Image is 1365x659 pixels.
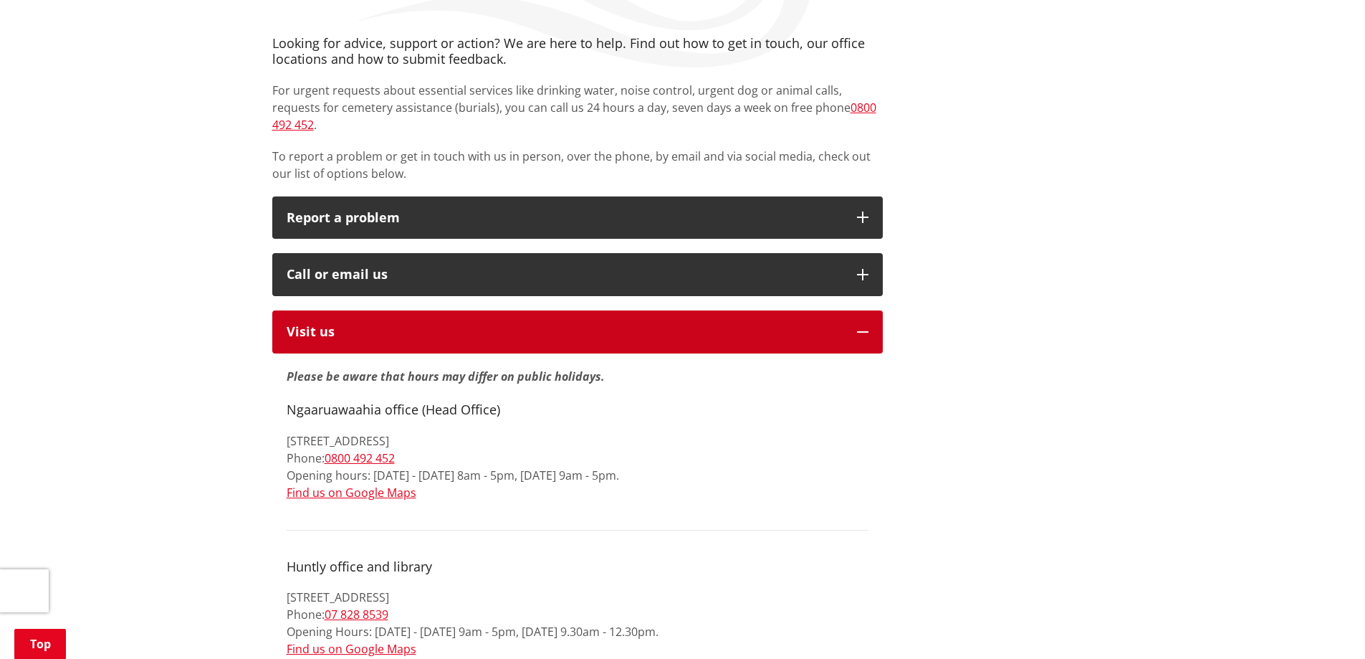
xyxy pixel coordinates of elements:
p: To report a problem or get in touch with us in person, over the phone, by email and via social me... [272,148,883,182]
div: Call or email us [287,267,843,282]
p: [STREET_ADDRESS] Phone: Opening Hours: [DATE] - [DATE] 9am - 5pm, [DATE] 9.30am - 12.30pm. [287,589,868,658]
a: Find us on Google Maps [287,641,416,657]
p: Visit us [287,325,843,339]
p: Report a problem [287,211,843,225]
strong: Please be aware that hours may differ on public holidays. [287,369,605,402]
p: For urgent requests about essential services like drinking water, noise control, urgent dog or an... [272,82,883,133]
button: Report a problem [272,196,883,240]
h4: Huntly office and library [287,559,868,575]
a: 07 828 8539 [325,607,388,622]
h4: Ngaaruawaahia office (Head Office) [287,402,868,418]
a: 0800 492 452 [325,450,395,466]
a: Top [14,629,66,659]
h4: Looking for advice, support or action? We are here to help. Find out how to get in touch, our off... [272,36,883,67]
a: Find us on Google Maps [287,485,416,501]
iframe: Messenger Launcher [1299,599,1351,650]
button: Visit us [272,310,883,354]
button: Call or email us [272,253,883,296]
p: [STREET_ADDRESS] Phone: Opening hours: [DATE] - [DATE] 8am - 5pm, [DATE] 9am - 5pm. [287,432,868,501]
a: 0800 492 452 [272,100,876,133]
